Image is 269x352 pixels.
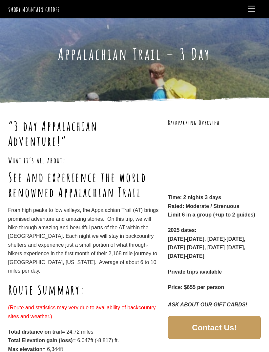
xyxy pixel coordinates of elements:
strong: Rated: Moderate / Strenuous [168,203,239,209]
em: ASK ABOUT OUR GIFT CARDS! [168,302,247,307]
h1: Route Summary: [8,282,160,297]
h1: Appalachian Trail – 3 Day [8,45,261,64]
p: From high peaks to low valleys, the Appalachian Trail (AT) brings promised adventure and amazing ... [8,206,160,275]
strong: 2025 dates: [DATE]-[DATE], [DATE]-[DATE], [DATE]-[DATE], [DATE]-[DATE], [DATE]-[DATE] [168,227,245,259]
strong: Price: $655 per person [168,284,224,290]
h3: Backpacking Overview [168,118,261,127]
span: Contact Us! [192,323,237,332]
h3: What it’s all about: [8,155,160,166]
strong: Private trips available [168,269,222,275]
strong: Total distance on trail [8,329,62,335]
a: Smoky Mountain Guides [8,6,60,14]
strong: Time: 2 nights 3 days [168,195,221,200]
h1: See and experience the world renowned Appalachian Trail [8,170,160,200]
a: Menu [245,3,258,15]
strong: Limit 6 in a group (+up to 2 guides) [168,212,255,217]
a: Contact Us! [168,316,261,340]
strong: Max elevation [8,346,43,352]
span: (Route and statistics may very due to availability of backcountry sites and weather.) [8,305,156,319]
h1: “3 day Appalachian Adventure!” [8,118,160,149]
strong: Total Elevation gain (loss) [8,338,73,343]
